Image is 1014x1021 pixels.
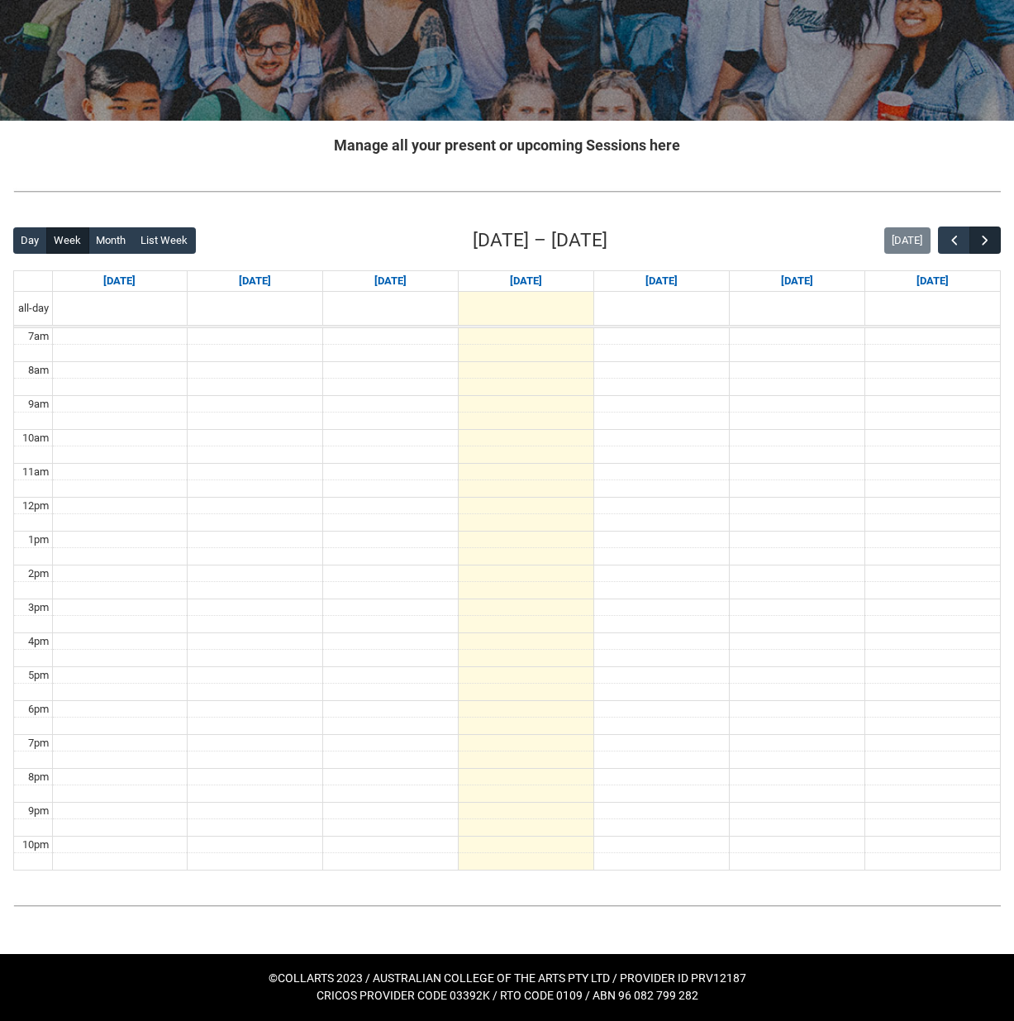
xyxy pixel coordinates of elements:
div: 11am [19,464,52,480]
div: 3pm [25,599,52,616]
a: Go to September 7, 2025 [100,271,139,291]
span: all-day [15,300,52,317]
a: Go to September 9, 2025 [371,271,410,291]
h2: [DATE] – [DATE] [473,227,607,255]
button: List Week [133,227,196,254]
div: 1pm [25,532,52,548]
div: 2pm [25,565,52,582]
img: REDU_GREY_LINE [13,897,1001,914]
button: Week [46,227,89,254]
a: Go to September 8, 2025 [236,271,274,291]
div: 5pm [25,667,52,684]
div: 9am [25,396,52,413]
div: 7am [25,328,52,345]
button: [DATE] [884,227,931,254]
div: 7pm [25,735,52,751]
div: 8am [25,362,52,379]
div: 10am [19,430,52,446]
a: Go to September 12, 2025 [778,271,816,291]
button: Month [88,227,134,254]
button: Next Week [969,227,1001,254]
div: 4pm [25,633,52,650]
div: 9pm [25,803,52,819]
div: 12pm [19,498,52,514]
div: 8pm [25,769,52,785]
a: Go to September 11, 2025 [642,271,681,291]
button: Day [13,227,47,254]
div: 6pm [25,701,52,718]
img: REDU_GREY_LINE [13,183,1001,199]
h2: Manage all your present or upcoming Sessions here [13,134,1001,156]
button: Previous Week [938,227,969,254]
a: Go to September 10, 2025 [507,271,545,291]
div: 10pm [19,837,52,853]
a: Go to September 13, 2025 [913,271,952,291]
